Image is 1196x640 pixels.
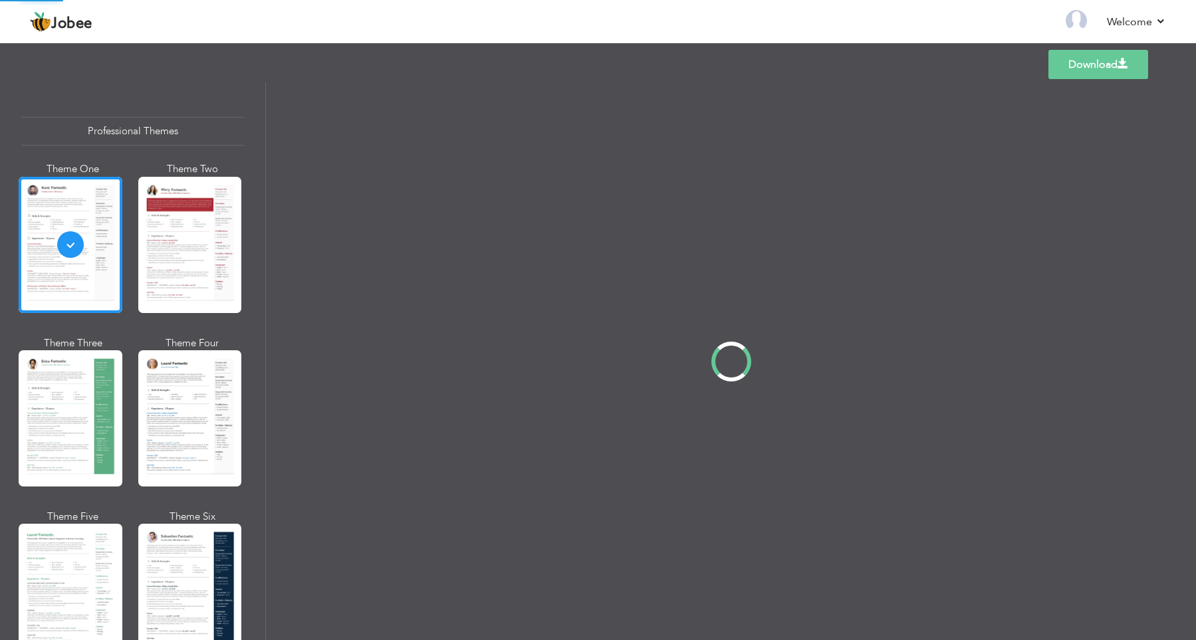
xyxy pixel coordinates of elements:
img: jobee.io [30,11,51,33]
span: Jobee [51,17,92,31]
a: Download [1048,50,1148,79]
a: Jobee [30,11,92,33]
img: Profile Img [1066,10,1087,31]
a: Welcome [1107,14,1166,30]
